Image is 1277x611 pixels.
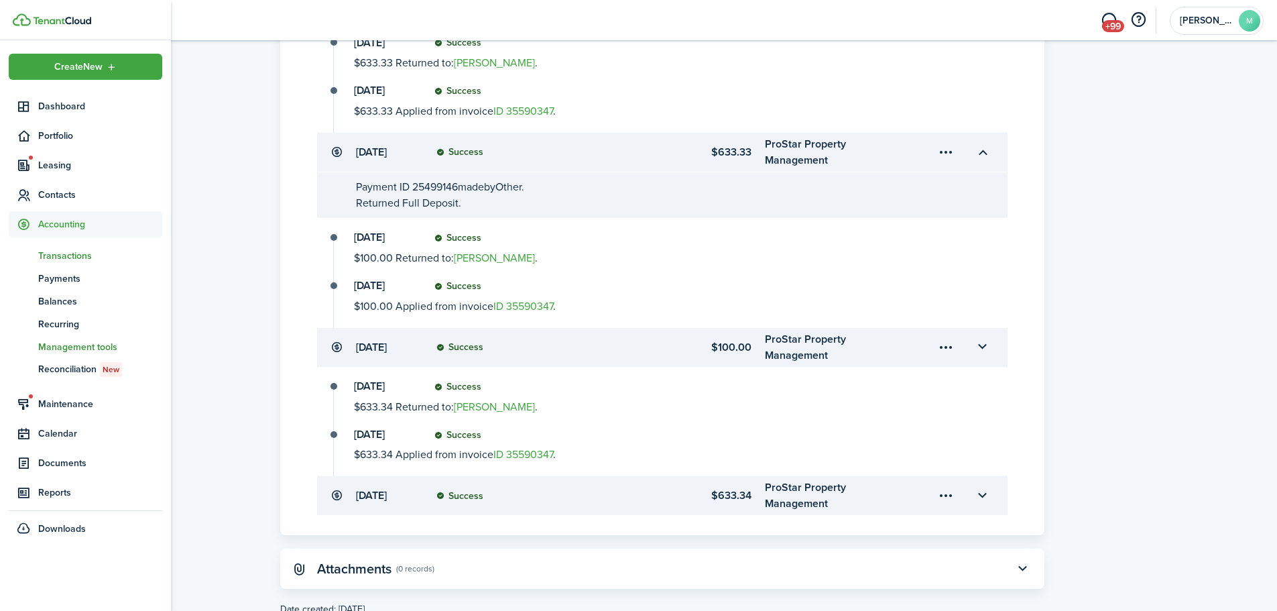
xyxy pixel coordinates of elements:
[9,335,162,358] a: Management tools
[356,488,423,504] transaction-details-table-item-date: [DATE]
[436,342,483,353] status: Success
[434,233,481,243] status: Success
[493,447,553,462] a: ID 35590347
[38,427,162,441] span: Calendar
[454,55,535,70] a: [PERSON_NAME]
[354,232,421,243] transaction-details-activity-item-date: [DATE]
[765,331,898,364] transaction-details-table-item-client: ProStar Property Management
[38,272,162,286] span: Payments
[1012,557,1034,580] button: Toggle accordion
[9,290,162,313] a: Balances
[9,244,162,267] a: Transactions
[935,141,958,164] button: Open menu
[38,188,162,202] span: Contacts
[434,281,481,292] status: Success
[38,340,162,354] span: Management tools
[454,399,535,414] a: [PERSON_NAME]
[631,339,751,355] transaction-details-table-item-amount: $100.00
[971,336,994,359] button: Toggle accordion
[354,381,421,392] transaction-details-activity-item-date: [DATE]
[38,397,162,411] span: Maintenance
[9,480,162,506] a: Reports
[765,480,898,512] transaction-details-table-item-client: ProStar Property Management
[356,195,461,211] span: Returned Full Deposit.
[493,103,553,119] a: ID 35590347
[631,488,751,504] transaction-details-table-item-amount: $633.34
[356,339,423,355] transaction-details-table-item-date: [DATE]
[1239,10,1260,32] avatar-text: M
[38,99,162,113] span: Dashboard
[317,172,1008,218] accordion-content: Toggle accordion
[38,249,162,263] span: Transactions
[493,298,553,314] a: ID 35590347
[13,13,31,26] img: TenantCloud
[317,561,391,577] panel-main-title: Attachments
[38,362,162,377] span: Reconciliation
[495,179,524,195] span: Other.
[9,54,162,80] button: Open menu
[9,267,162,290] a: Payments
[33,17,91,25] img: TenantCloud
[354,298,966,315] transaction-details-activity-item-descri: $100.00 Applied from invoice .
[354,250,966,266] transaction-details-activity-item-descri: $100.00 Returned to: .
[38,294,162,309] span: Balances
[935,336,958,359] button: Open menu
[436,147,483,158] status: Success
[454,250,535,266] a: [PERSON_NAME]
[9,358,162,381] a: ReconciliationNew
[38,129,162,143] span: Portfolio
[38,317,162,331] span: Recurring
[354,447,966,463] transaction-details-activity-item-descri: $633.34 Applied from invoice .
[1127,9,1150,32] button: Open resource center
[38,217,162,231] span: Accounting
[356,179,994,211] transaction-view-payment-description: Payment ID 25499146 made by
[9,313,162,335] a: Recurring
[356,144,423,160] transaction-details-table-item-date: [DATE]
[354,429,421,440] transaction-details-activity-item-date: [DATE]
[434,430,481,441] status: Success
[935,484,958,507] button: Open menu
[38,158,162,172] span: Leasing
[38,486,162,500] span: Reports
[1102,20,1124,32] span: +99
[38,522,86,536] span: Downloads
[280,36,1044,535] panel-main-body: Toggle accordion
[354,399,966,415] transaction-details-activity-item-descri: $633.34 Returned to: .
[54,62,103,72] span: Create New
[103,364,119,376] span: New
[434,38,481,48] status: Success
[354,280,421,291] transaction-details-activity-item-date: [DATE]
[1096,3,1121,38] a: Messaging
[434,86,481,97] status: Success
[396,563,434,575] panel-main-subtitle: (0 records)
[354,103,966,119] transaction-details-activity-item-descri: $633.33 Applied from invoice .
[38,456,162,470] span: Documents
[354,38,421,48] transaction-details-activity-item-date: [DATE]
[765,136,898,168] transaction-details-table-item-client: ProStar Property Management
[631,144,751,160] transaction-details-table-item-amount: $633.33
[971,484,994,507] button: Toggle accordion
[354,85,421,96] transaction-details-activity-item-date: [DATE]
[9,93,162,119] a: Dashboard
[434,382,481,392] status: Success
[1180,16,1233,25] span: Monica
[354,55,966,71] transaction-details-activity-item-descri: $633.33 Returned to: .
[971,141,994,164] button: Toggle accordion
[436,491,483,502] status: Success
